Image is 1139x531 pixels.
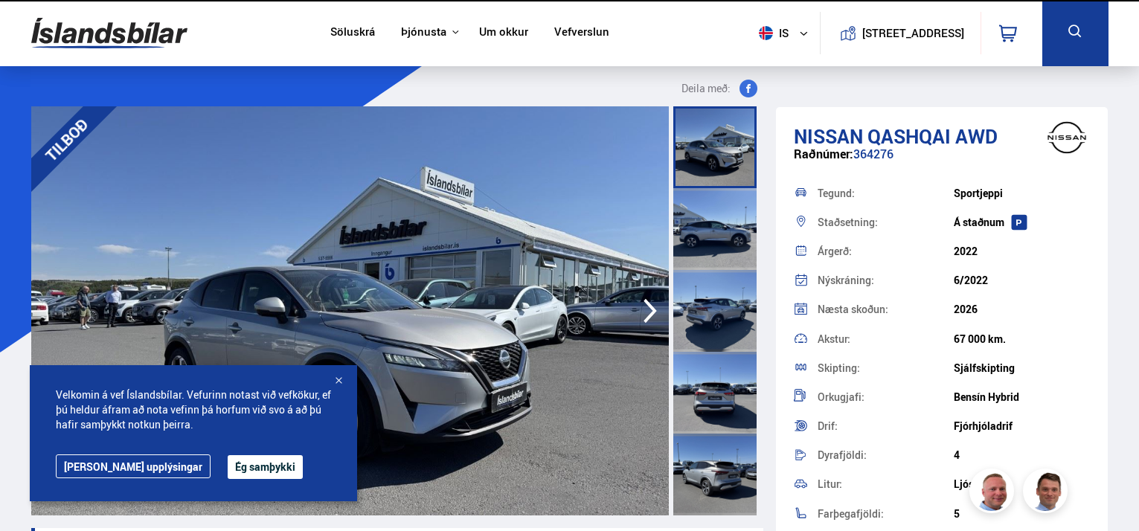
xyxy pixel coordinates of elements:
[954,478,1090,490] div: Ljósgrár
[401,25,446,39] button: Þjónusta
[818,392,954,402] div: Orkugjafi:
[818,509,954,519] div: Farþegafjöldi:
[31,106,669,515] img: 3292782.jpeg
[954,333,1090,345] div: 67 000 km.
[954,508,1090,520] div: 5
[868,27,959,39] button: [STREET_ADDRESS]
[759,26,773,40] img: svg+xml;base64,PHN2ZyB4bWxucz0iaHR0cDovL3d3dy53My5vcmcvMjAwMC9zdmciIHdpZHRoPSI1MTIiIGhlaWdodD0iNT...
[972,471,1016,515] img: siFngHWaQ9KaOqBr.png
[31,9,187,57] img: G0Ugv5HjCgRt.svg
[56,454,211,478] a: [PERSON_NAME] upplýsingar
[753,26,790,40] span: is
[330,25,375,41] a: Söluskrá
[479,25,528,41] a: Um okkur
[794,123,863,149] span: Nissan
[818,334,954,344] div: Akstur:
[954,420,1090,432] div: Fjórhjóladrif
[818,450,954,460] div: Dyrafjöldi:
[954,449,1090,461] div: 4
[818,275,954,286] div: Nýskráning:
[818,363,954,373] div: Skipting:
[10,84,122,196] div: TILBOÐ
[818,304,954,315] div: Næsta skoðun:
[1025,471,1070,515] img: FbJEzSuNWCJXmdc-.webp
[676,80,763,97] button: Deila með:
[954,187,1090,199] div: Sportjeppi
[753,11,820,55] button: is
[818,421,954,431] div: Drif:
[954,274,1090,286] div: 6/2022
[954,245,1090,257] div: 2022
[954,303,1090,315] div: 2026
[954,391,1090,403] div: Bensín Hybrid
[56,387,331,432] span: Velkomin á vef Íslandsbílar. Vefurinn notast við vefkökur, ef þú heldur áfram að nota vefinn þá h...
[954,216,1090,228] div: Á staðnum
[818,479,954,489] div: Litur:
[818,246,954,257] div: Árgerð:
[794,147,1091,176] div: 364276
[794,146,853,162] span: Raðnúmer:
[818,217,954,228] div: Staðsetning:
[228,455,303,479] button: Ég samþykki
[828,12,972,54] a: [STREET_ADDRESS]
[1037,115,1097,161] img: brand logo
[867,123,998,149] span: Qashqai AWD
[681,80,731,97] span: Deila með:
[554,25,609,41] a: Vefverslun
[818,188,954,199] div: Tegund:
[954,362,1090,374] div: Sjálfskipting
